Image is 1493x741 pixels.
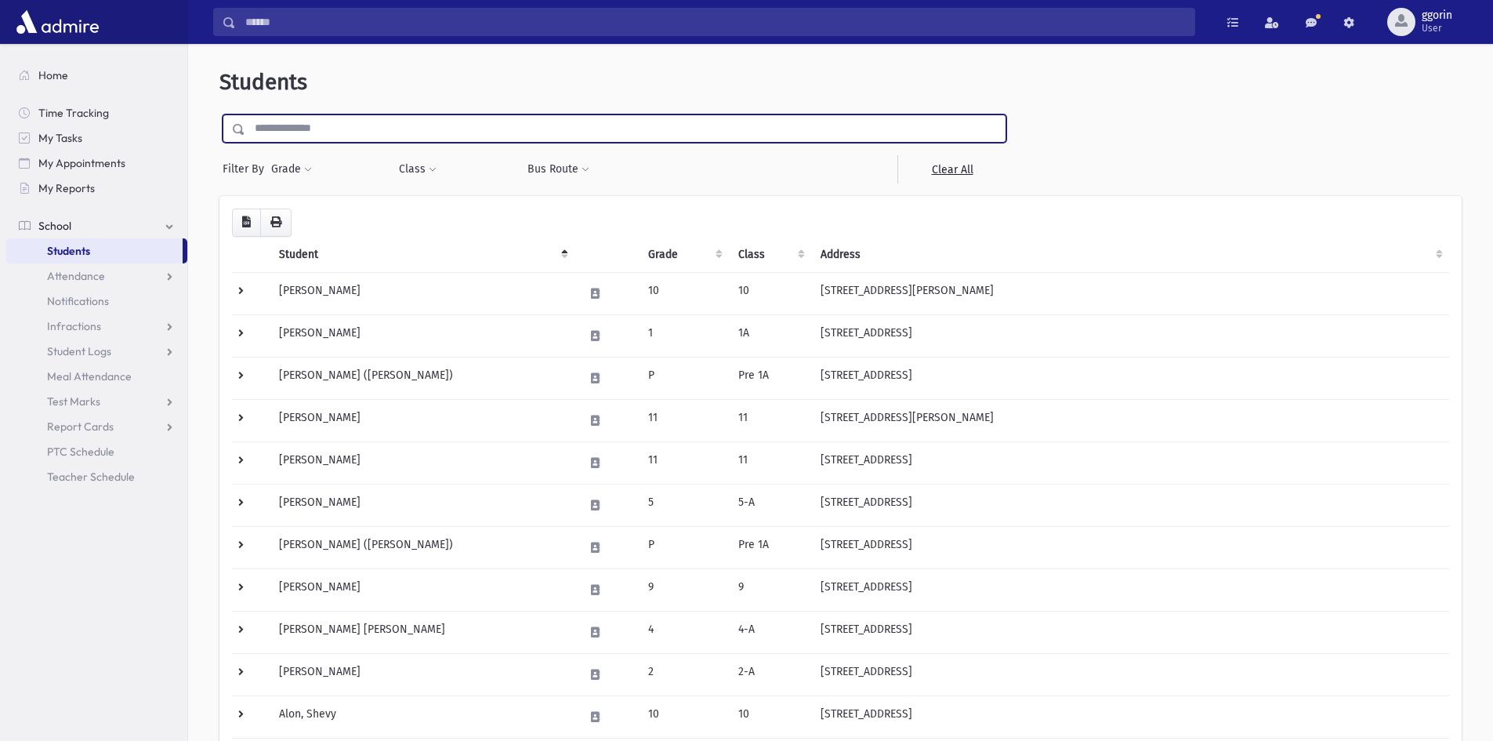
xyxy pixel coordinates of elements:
[6,389,187,414] a: Test Marks
[47,344,111,358] span: Student Logs
[38,106,109,120] span: Time Tracking
[6,364,187,389] a: Meal Attendance
[729,272,811,314] td: 10
[729,611,811,653] td: 4-A
[47,244,90,258] span: Students
[232,209,261,237] button: CSV
[811,611,1449,653] td: [STREET_ADDRESS]
[47,445,114,459] span: PTC Schedule
[38,131,82,145] span: My Tasks
[38,68,68,82] span: Home
[47,294,109,308] span: Notifications
[811,696,1449,738] td: [STREET_ADDRESS]
[639,611,729,653] td: 4
[729,237,811,273] th: Class: activate to sort column ascending
[811,272,1449,314] td: [STREET_ADDRESS][PERSON_NAME]
[639,314,729,357] td: 1
[270,237,574,273] th: Student: activate to sort column descending
[47,319,101,333] span: Infractions
[270,357,574,399] td: [PERSON_NAME] ([PERSON_NAME])
[811,237,1449,273] th: Address: activate to sort column ascending
[6,125,187,151] a: My Tasks
[811,357,1449,399] td: [STREET_ADDRESS]
[811,568,1449,611] td: [STREET_ADDRESS]
[639,237,729,273] th: Grade: activate to sort column ascending
[639,526,729,568] td: P
[270,611,574,653] td: [PERSON_NAME] [PERSON_NAME]
[270,653,574,696] td: [PERSON_NAME]
[1422,22,1452,35] span: User
[527,155,590,183] button: Bus Route
[6,414,187,439] a: Report Cards
[6,314,187,339] a: Infractions
[639,653,729,696] td: 2
[639,696,729,738] td: 10
[47,470,135,484] span: Teacher Schedule
[223,161,270,177] span: Filter By
[6,100,187,125] a: Time Tracking
[639,399,729,441] td: 11
[6,339,187,364] a: Student Logs
[6,63,187,88] a: Home
[729,399,811,441] td: 11
[270,696,574,738] td: Alon, Shevy
[897,155,1006,183] a: Clear All
[811,653,1449,696] td: [STREET_ADDRESS]
[47,394,100,409] span: Test Marks
[47,269,105,283] span: Attendance
[219,69,307,95] span: Students
[639,568,729,611] td: 9
[811,399,1449,441] td: [STREET_ADDRESS][PERSON_NAME]
[6,289,187,314] a: Notifications
[270,526,574,568] td: [PERSON_NAME] ([PERSON_NAME])
[47,420,114,434] span: Report Cards
[398,155,437,183] button: Class
[729,568,811,611] td: 9
[639,272,729,314] td: 10
[270,441,574,484] td: [PERSON_NAME]
[260,209,292,237] button: Print
[38,219,71,233] span: School
[639,357,729,399] td: P
[1422,9,1452,22] span: ggorin
[270,155,313,183] button: Grade
[639,484,729,526] td: 5
[13,6,103,38] img: AdmirePro
[729,653,811,696] td: 2-A
[729,696,811,738] td: 10
[6,176,187,201] a: My Reports
[38,181,95,195] span: My Reports
[270,314,574,357] td: [PERSON_NAME]
[729,357,811,399] td: Pre 1A
[6,213,187,238] a: School
[6,464,187,489] a: Teacher Schedule
[811,484,1449,526] td: [STREET_ADDRESS]
[811,314,1449,357] td: [STREET_ADDRESS]
[729,441,811,484] td: 11
[236,8,1194,36] input: Search
[811,526,1449,568] td: [STREET_ADDRESS]
[639,441,729,484] td: 11
[6,238,183,263] a: Students
[6,263,187,289] a: Attendance
[270,272,574,314] td: [PERSON_NAME]
[270,399,574,441] td: [PERSON_NAME]
[6,151,187,176] a: My Appointments
[270,484,574,526] td: [PERSON_NAME]
[729,526,811,568] td: Pre 1A
[47,369,132,383] span: Meal Attendance
[38,156,125,170] span: My Appointments
[811,441,1449,484] td: [STREET_ADDRESS]
[729,314,811,357] td: 1A
[270,568,574,611] td: [PERSON_NAME]
[729,484,811,526] td: 5-A
[6,439,187,464] a: PTC Schedule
